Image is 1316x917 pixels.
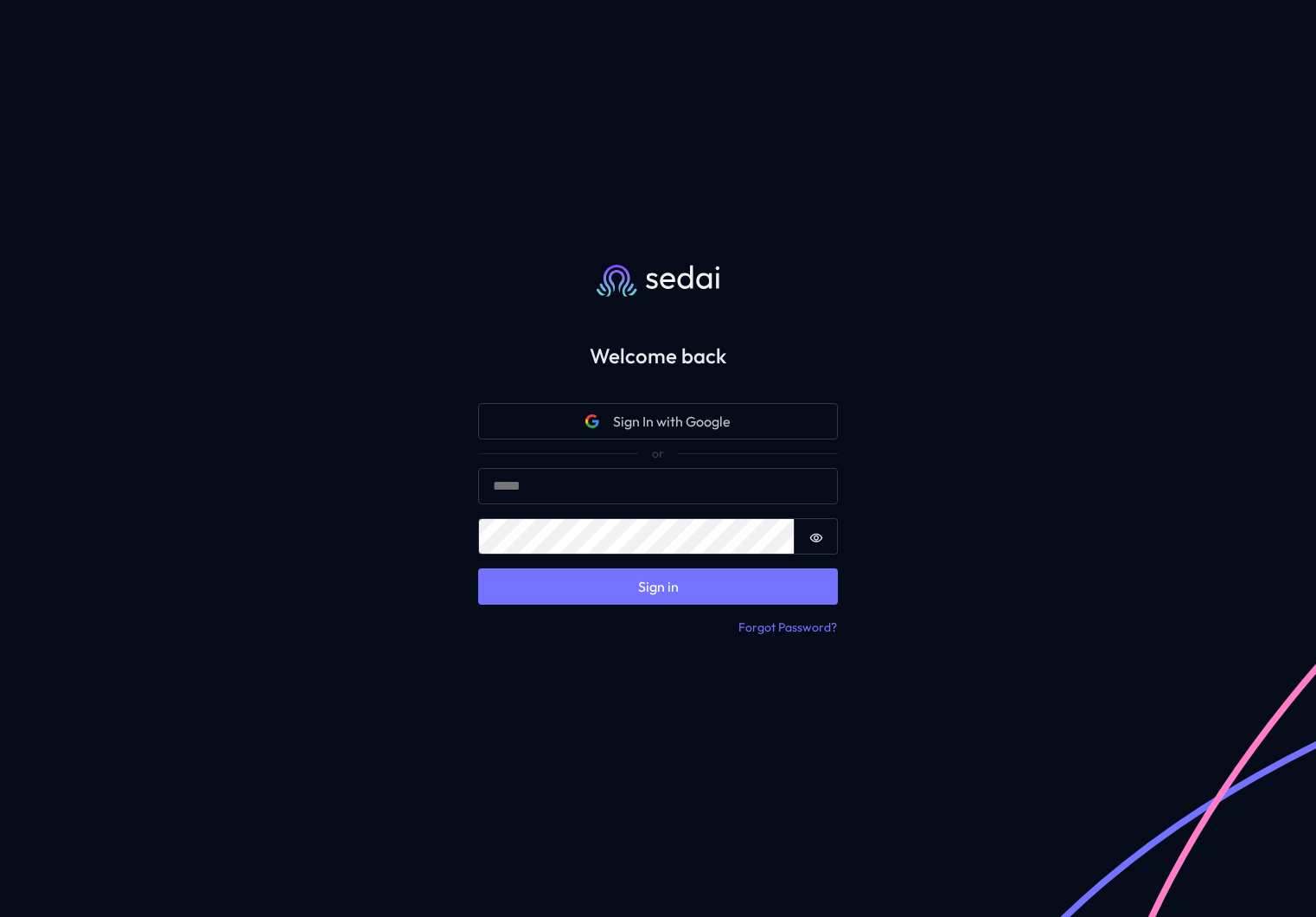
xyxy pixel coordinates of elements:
button: Forgot Password? [738,619,838,638]
button: Google iconSign In with Google [478,403,838,439]
svg: Google icon [585,414,599,428]
button: Show password [795,518,838,555]
button: Sign in [478,568,838,605]
span: Sign In with Google [613,411,731,432]
h2: Welcome back [450,343,866,369]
